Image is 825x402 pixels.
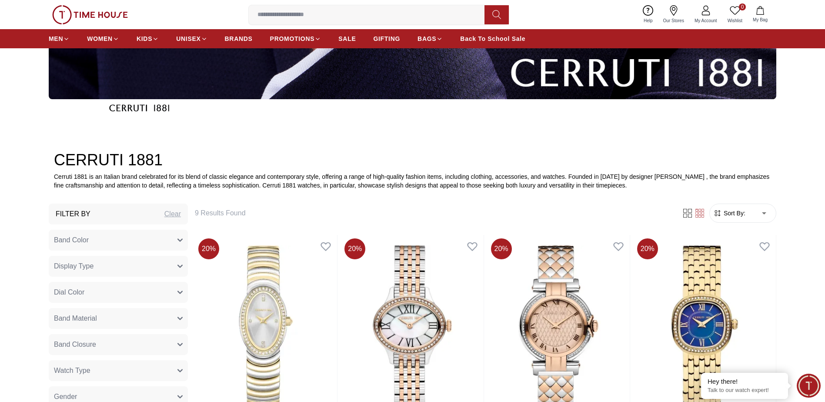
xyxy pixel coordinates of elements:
[722,3,748,26] a: 0Wishlist
[708,387,782,394] p: Talk to our watch expert!
[176,31,207,47] a: UNISEX
[708,377,782,386] div: Hey there!
[54,287,84,298] span: Dial Color
[137,34,152,43] span: KIDS
[460,31,525,47] a: Back To School Sale
[418,31,443,47] a: BAGS
[52,5,128,24] img: ...
[225,34,253,43] span: BRANDS
[56,209,90,219] h3: Filter By
[54,365,90,376] span: Watch Type
[722,209,745,218] span: Sort By:
[225,31,253,47] a: BRANDS
[739,3,746,10] span: 0
[54,151,771,169] h2: CERRUTI 1881
[49,34,63,43] span: MEN
[49,282,188,303] button: Dial Color
[49,230,188,251] button: Band Color
[724,17,746,24] span: Wishlist
[797,374,821,398] div: Chat Widget
[109,78,169,138] img: ...
[373,31,400,47] a: GIFTING
[749,17,771,23] span: My Bag
[373,34,400,43] span: GIFTING
[87,34,113,43] span: WOMEN
[137,31,159,47] a: KIDS
[54,392,77,402] span: Gender
[49,334,188,355] button: Band Closure
[640,17,656,24] span: Help
[270,31,321,47] a: PROMOTIONS
[49,308,188,329] button: Band Material
[54,235,89,245] span: Band Color
[344,238,365,259] span: 20 %
[338,34,356,43] span: SALE
[54,339,96,350] span: Band Closure
[338,31,356,47] a: SALE
[49,360,188,381] button: Watch Type
[54,313,97,324] span: Band Material
[49,256,188,277] button: Display Type
[164,209,181,219] div: Clear
[87,31,119,47] a: WOMEN
[418,34,436,43] span: BAGS
[54,261,94,271] span: Display Type
[691,17,721,24] span: My Account
[638,3,658,26] a: Help
[195,208,671,218] h6: 9 Results Found
[49,31,70,47] a: MEN
[658,3,689,26] a: Our Stores
[713,209,745,218] button: Sort By:
[176,34,200,43] span: UNISEX
[54,172,771,190] p: Cerruti 1881 is an Italian brand celebrated for its blend of classic elegance and contemporary st...
[198,238,219,259] span: 20 %
[660,17,688,24] span: Our Stores
[460,34,525,43] span: Back To School Sale
[637,238,658,259] span: 20 %
[270,34,315,43] span: PROMOTIONS
[748,4,773,25] button: My Bag
[491,238,512,259] span: 20 %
